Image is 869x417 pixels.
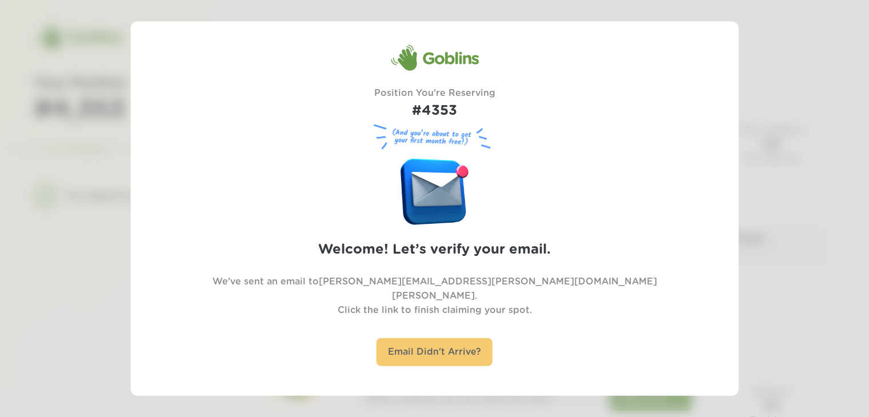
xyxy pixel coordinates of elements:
[195,274,675,316] p: We've sent an email to [PERSON_NAME][EMAIL_ADDRESS][PERSON_NAME][DOMAIN_NAME][PERSON_NAME] . Clic...
[377,338,492,366] div: Email Didn't Arrive?
[374,86,495,121] div: Position You're Reserving
[374,100,495,121] h1: #4353
[369,121,500,153] figure: (And you’re about to get your first month free!)
[391,45,479,72] div: Goblins
[318,239,551,260] h2: Welcome! Let’s verify your email.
